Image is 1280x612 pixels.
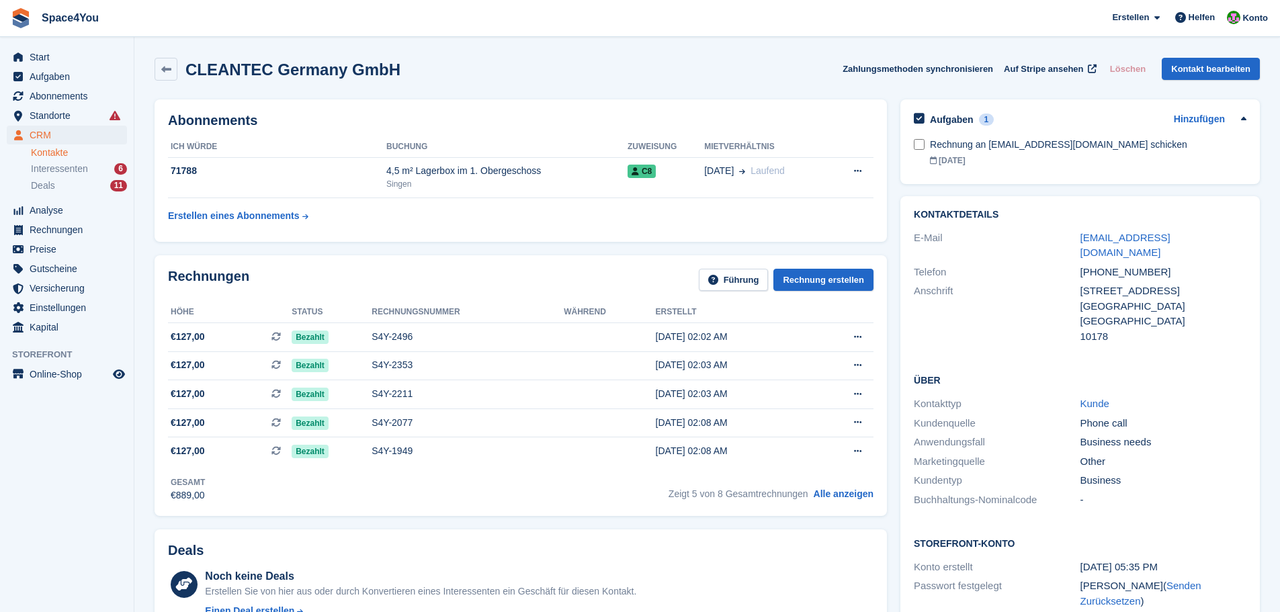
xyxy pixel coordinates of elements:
h2: CLEANTEC Germany GmbH [185,60,400,79]
a: Interessenten 6 [31,162,127,176]
div: S4Y-2077 [372,416,564,430]
div: [STREET_ADDRESS] [1080,283,1246,299]
div: [DATE] 02:08 AM [656,416,812,430]
i: Es sind Fehler bei der Synchronisierung von Smart-Einträgen aufgetreten [110,110,120,121]
th: Zuweisung [628,136,704,158]
a: Speisekarte [7,365,127,384]
a: menu [7,87,127,105]
span: Konto [1242,11,1268,25]
a: Kunde [1080,398,1109,409]
a: menu [7,126,127,144]
a: Auf Stripe ansehen [998,58,1099,80]
div: - [1080,492,1246,508]
span: Einstellungen [30,298,110,317]
div: 71788 [168,164,386,178]
div: €889,00 [171,488,205,502]
span: Bezahlt [292,331,329,344]
div: Marketingquelle [914,454,1080,470]
a: Hinzufügen [1174,112,1225,128]
div: 6 [114,163,127,175]
a: menu [7,106,127,125]
th: Mietverhältnis [704,136,830,158]
a: Space4You [36,7,104,29]
span: Interessenten [31,163,88,175]
span: Abonnements [30,87,110,105]
span: ( ) [1080,580,1201,607]
span: Bezahlt [292,388,329,401]
span: [DATE] [704,164,734,178]
span: Kapital [30,318,110,337]
a: menu [7,67,127,86]
h2: Über [914,373,1246,386]
a: Senden Zurücksetzen [1080,580,1201,607]
h2: Abonnements [168,113,873,128]
th: Während [564,302,655,323]
a: Rechnung erstellen [773,269,873,291]
span: €127,00 [171,358,205,372]
div: [DATE] 02:02 AM [656,330,812,344]
a: Deals 11 [31,179,127,193]
a: [EMAIL_ADDRESS][DOMAIN_NAME] [1080,232,1170,259]
span: €127,00 [171,416,205,430]
div: Other [1080,454,1246,470]
span: Deals [31,179,55,192]
span: €127,00 [171,387,205,401]
a: menu [7,259,127,278]
a: menu [7,279,127,298]
span: Standorte [30,106,110,125]
div: Singen [386,178,628,190]
span: Helfen [1189,11,1215,24]
div: [GEOGRAPHIC_DATA] [1080,314,1246,329]
div: Kontakttyp [914,396,1080,412]
span: Erstellen [1112,11,1149,24]
div: 1 [979,114,994,126]
a: menu [7,201,127,220]
a: Alle anzeigen [814,488,873,499]
th: Buchung [386,136,628,158]
span: Bezahlt [292,359,329,372]
div: Kundenquelle [914,416,1080,431]
div: E-Mail [914,230,1080,261]
div: Noch keine Deals [205,568,636,584]
div: 10178 [1080,329,1246,345]
div: S4Y-2353 [372,358,564,372]
a: menu [7,298,127,317]
h2: Rechnungen [168,269,249,291]
a: menu [7,48,127,67]
span: Auf Stripe ansehen [1004,62,1083,76]
a: Vorschau-Shop [111,366,127,382]
h2: Storefront-Konto [914,536,1246,550]
div: Rechnung an [EMAIL_ADDRESS][DOMAIN_NAME] schicken [930,138,1246,152]
span: Laufend [751,165,785,176]
th: ICH WÜRDE [168,136,386,158]
div: 11 [110,180,127,191]
a: menu [7,240,127,259]
a: Führung [699,269,769,291]
div: S4Y-1949 [372,444,564,458]
div: S4Y-2496 [372,330,564,344]
div: [PERSON_NAME] [1080,578,1246,609]
th: Rechnungsnummer [372,302,564,323]
h2: Deals [168,543,204,558]
div: [DATE] 02:03 AM [656,358,812,372]
div: Erstellen eines Abonnements [168,209,300,223]
div: Business [1080,473,1246,488]
span: Zeigt 5 von 8 Gesamtrechnungen [669,488,808,499]
div: [GEOGRAPHIC_DATA] [1080,299,1246,314]
span: Rechnungen [30,220,110,239]
span: Bezahlt [292,417,329,430]
div: [DATE] 05:35 PM [1080,560,1246,575]
span: Storefront [12,348,134,361]
div: [PHONE_NUMBER] [1080,265,1246,280]
span: Online-Shop [30,365,110,384]
div: S4Y-2211 [372,387,564,401]
div: [DATE] [930,155,1246,167]
button: Löschen [1105,58,1151,80]
div: Buchhaltungs-Nominalcode [914,492,1080,508]
img: stora-icon-8386f47178a22dfd0bd8f6a31ec36ba5ce8667c1dd55bd0f319d3a0aa187defe.svg [11,8,31,28]
div: Phone call [1080,416,1246,431]
a: Erstellen eines Abonnements [168,204,308,228]
div: Kundentyp [914,473,1080,488]
span: Preise [30,240,110,259]
span: C8 [628,165,656,178]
